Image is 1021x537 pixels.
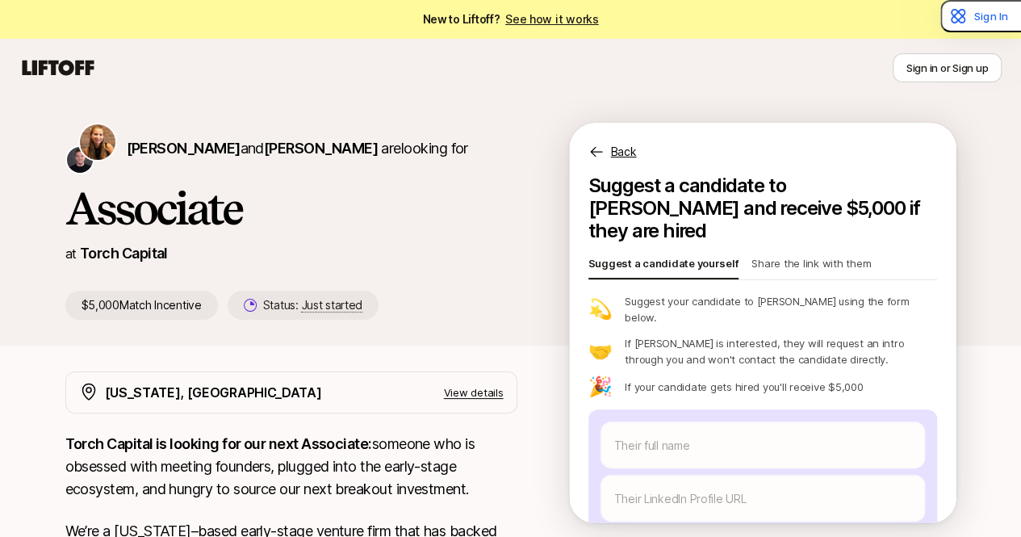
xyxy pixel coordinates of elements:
[625,293,936,325] p: Suggest your candidate to [PERSON_NAME] using the form below.
[611,142,637,162] p: Back
[263,296,362,315] p: Status:
[67,147,93,173] img: Christopher Harper
[751,255,871,278] p: Share the link with them
[65,433,517,501] p: someone who is obsessed with meeting founders, plugged into the early-stage ecosystem, and hungry...
[80,245,168,262] a: Torch Capital
[588,342,613,361] p: 🤝
[588,377,613,396] p: 🎉
[588,255,739,278] p: Suggest a candidate yourself
[65,291,218,320] p: $5,000 Match Incentive
[65,184,517,233] h1: Associate
[65,243,77,264] p: at
[588,300,613,319] p: 💫
[505,12,599,26] a: See how it works
[127,137,468,160] p: are looking for
[588,174,937,242] p: Suggest a candidate to [PERSON_NAME] and receive $5,000 if they are hired
[625,379,863,395] p: If your candidate gets hired you'll receive $5,000
[301,298,362,313] span: Just started
[127,140,241,157] span: [PERSON_NAME]
[444,384,504,401] p: View details
[105,382,322,403] p: [US_STATE], [GEOGRAPHIC_DATA]
[264,140,378,157] span: [PERSON_NAME]
[240,140,377,157] span: and
[80,124,115,160] img: Katie Reiner
[65,435,372,452] strong: Torch Capital is looking for our next Associate:
[422,10,598,29] span: New to Liftoff?
[625,335,936,367] p: If [PERSON_NAME] is interested, they will request an intro through you and won't contact the cand...
[893,53,1002,82] button: Sign in or Sign up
